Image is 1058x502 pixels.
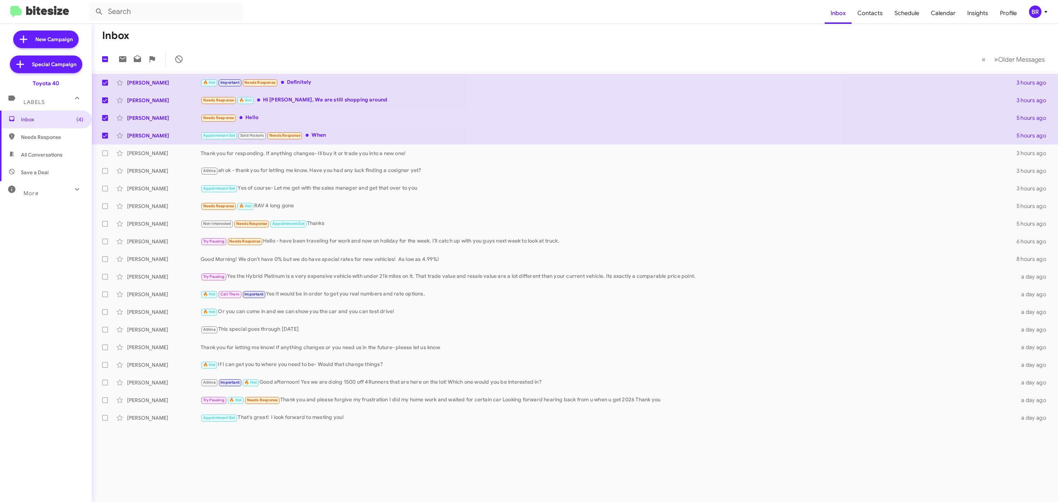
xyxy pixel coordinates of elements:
[127,185,201,192] div: [PERSON_NAME]
[201,96,1014,104] div: Hi [PERSON_NAME], We are still shopping around
[203,168,216,173] span: Athina
[1014,97,1052,104] div: 3 hours ago
[10,55,82,73] a: Special Campaign
[201,378,1014,387] div: Good afternoon! Yes we are doing 1500 off 4Runners that are here on the lot! Which one would you ...
[89,3,243,21] input: Search
[244,292,263,297] span: Important
[127,132,201,139] div: [PERSON_NAME]
[127,220,201,227] div: [PERSON_NAME]
[244,80,276,85] span: Needs Response
[998,55,1045,64] span: Older Messages
[127,238,201,245] div: [PERSON_NAME]
[994,3,1023,24] a: Profile
[201,184,1014,193] div: Yes of course- Let me get with the sales manager and get that over to you
[236,221,267,226] span: Needs Response
[201,237,1014,245] div: Hello - have been traveling for work and now on holiday for the week. I'll catch up with you guys...
[201,361,1014,369] div: If I can get you to where you need to be- Would that change things?
[203,221,231,226] span: Not-Interested
[220,380,240,385] span: Important
[203,292,216,297] span: 🔥 Hot
[203,133,235,138] span: Appointment Set
[1014,344,1052,351] div: a day ago
[127,326,201,333] div: [PERSON_NAME]
[127,273,201,280] div: [PERSON_NAME]
[127,150,201,157] div: [PERSON_NAME]
[239,204,252,208] span: 🔥 Hot
[1023,6,1050,18] button: BR
[852,3,889,24] span: Contacts
[201,166,1014,175] div: ah ok - thank you for letting me know. Have you had any luck finding a cosigner yet?
[127,167,201,175] div: [PERSON_NAME]
[127,114,201,122] div: [PERSON_NAME]
[220,80,240,85] span: Important
[961,3,994,24] span: Insights
[127,397,201,404] div: [PERSON_NAME]
[201,290,1014,298] div: Yes it would be in order to get you real numbers and rate options.
[990,52,1049,67] button: Next
[977,52,990,67] button: Previous
[35,36,73,43] span: New Campaign
[203,186,235,191] span: Appointment Set
[889,3,925,24] a: Schedule
[201,150,1014,157] div: Thank you for responding. If anything changes- Ill buy it or trade you into a new one!
[127,379,201,386] div: [PERSON_NAME]
[201,308,1014,316] div: Or you can come in and we can show you the car and you can test drive!
[1014,79,1052,86] div: 3 hours ago
[201,272,1014,281] div: Yes the Hybrid Platinum is a very expensive vehicle with under 21k miles on it. That trade value ...
[1014,238,1052,245] div: 6 hours ago
[127,255,201,263] div: [PERSON_NAME]
[1014,361,1052,369] div: a day ago
[203,415,235,420] span: Appointment Set
[24,190,39,197] span: More
[102,30,129,42] h1: Inbox
[203,309,216,314] span: 🔥 Hot
[203,380,216,385] span: Athina
[203,362,216,367] span: 🔥 Hot
[1014,220,1052,227] div: 5 hours ago
[1014,202,1052,210] div: 5 hours ago
[13,31,79,48] a: New Campaign
[201,344,1014,351] div: Thank you for letting me know! If anything changes or you need us in the future- please let us know
[201,114,1014,122] div: Hello
[978,52,1049,67] nav: Page navigation example
[21,133,83,141] span: Needs Response
[201,325,1014,334] div: This special goes through [DATE]
[21,169,48,176] span: Save a Deal
[203,398,224,402] span: Try Pausing
[994,55,998,64] span: »
[76,116,83,123] span: (4)
[127,414,201,422] div: [PERSON_NAME]
[1014,326,1052,333] div: a day ago
[203,274,224,279] span: Try Pausing
[1014,308,1052,316] div: a day ago
[203,115,234,120] span: Needs Response
[229,398,242,402] span: 🔥 Hot
[127,202,201,210] div: [PERSON_NAME]
[1014,379,1052,386] div: a day ago
[201,78,1014,87] div: Definitely
[127,97,201,104] div: [PERSON_NAME]
[201,219,1014,228] div: Thanks
[203,204,234,208] span: Needs Response
[825,3,852,24] a: Inbox
[240,133,264,138] span: Sold Historic
[21,151,62,158] span: All Conversations
[1014,255,1052,263] div: 8 hours ago
[925,3,961,24] a: Calendar
[127,291,201,298] div: [PERSON_NAME]
[201,413,1014,422] div: That's great! I look forward to meeting you!
[244,380,257,385] span: 🔥 Hot
[21,116,83,123] span: Inbox
[1014,397,1052,404] div: a day ago
[1029,6,1041,18] div: BR
[1014,167,1052,175] div: 3 hours ago
[201,255,1014,263] div: Good Morning! We don't have 0% but we do have special rates for new vehicles! As low as 4.99%!
[201,202,1014,210] div: RAV 4 long gone
[272,221,305,226] span: Appointment Set
[127,361,201,369] div: [PERSON_NAME]
[247,398,278,402] span: Needs Response
[33,80,59,87] div: Toyota 40
[203,239,224,244] span: Try Pausing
